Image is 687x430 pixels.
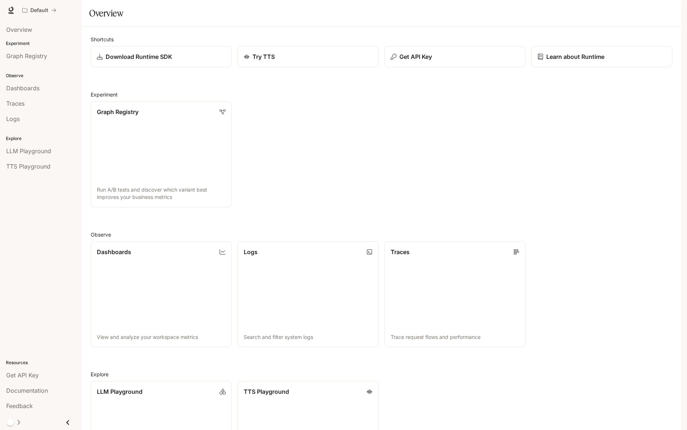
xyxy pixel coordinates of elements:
a: DashboardsView and analyze your workspace metrics [91,241,232,347]
p: Traces [391,248,410,256]
p: Graph Registry [97,107,138,116]
p: Try TTS [253,52,275,61]
h2: Experiment [91,91,672,98]
p: LLM Playground [97,387,143,396]
a: Learn about Runtime [531,46,672,67]
p: Trace request flows and performance [391,333,519,341]
p: Dashboards [97,248,131,256]
p: Run A/B tests and discover which variant best improves your business metrics [97,186,225,201]
p: Download Runtime SDK [106,52,172,61]
a: Download Runtime SDK [91,46,232,67]
p: TTS Playground [244,387,289,396]
p: Default [30,7,48,14]
p: View and analyze your workspace metrics [97,333,225,341]
button: Get API Key [384,46,525,67]
p: Logs [244,248,258,256]
h2: Observe [91,231,672,238]
a: Try TTS [238,46,379,67]
p: Search and filter system logs [244,333,372,341]
a: Graph RegistryRun A/B tests and discover which variant best improves your business metrics [91,101,232,207]
h1: Overview [89,6,123,20]
p: Get API Key [399,52,432,61]
h2: Shortcuts [91,35,672,43]
h2: Explore [91,370,672,378]
a: TracesTrace request flows and performance [384,241,525,347]
a: LogsSearch and filter system logs [238,241,379,347]
button: All workspaces [19,3,60,18]
p: Learn about Runtime [546,52,604,61]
